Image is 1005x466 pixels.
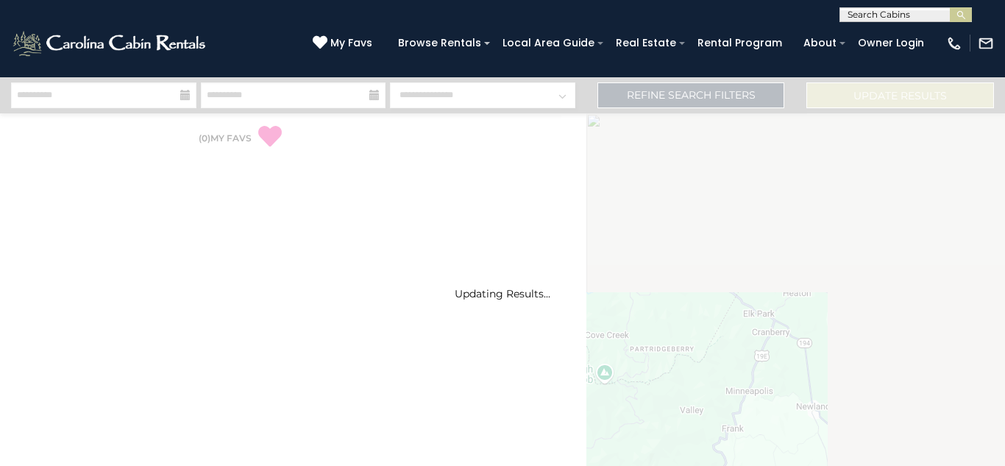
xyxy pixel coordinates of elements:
[391,32,489,54] a: Browse Rentals
[796,32,844,54] a: About
[330,35,372,51] span: My Favs
[313,35,376,52] a: My Favs
[978,35,994,52] img: mail-regular-white.png
[690,32,789,54] a: Rental Program
[495,32,602,54] a: Local Area Guide
[11,29,210,58] img: White-1-2.png
[850,32,931,54] a: Owner Login
[946,35,962,52] img: phone-regular-white.png
[608,32,683,54] a: Real Estate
